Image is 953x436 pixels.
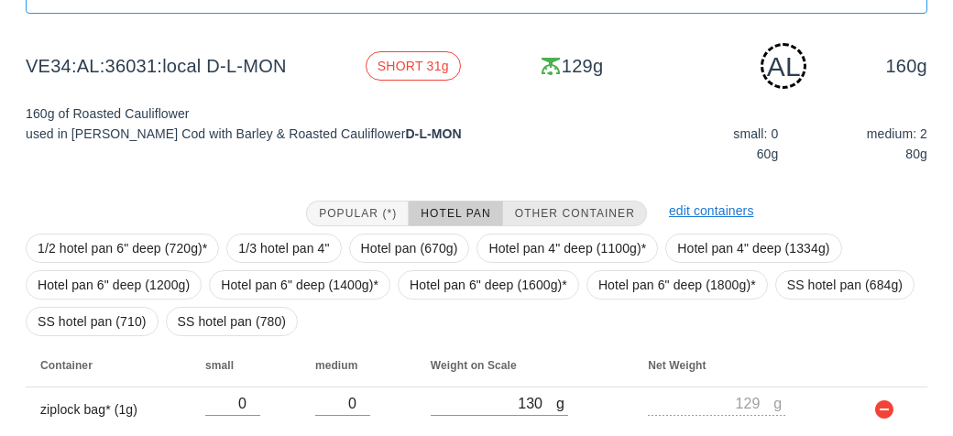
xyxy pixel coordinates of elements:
th: Container: Not sorted. Activate to sort ascending. [26,343,191,387]
span: 1/3 hotel pan 4" [238,234,329,262]
button: Popular (*) [306,201,409,226]
button: Other Container [503,201,647,226]
span: Hotel pan 6" deep (1800g)* [598,271,756,299]
span: Hotel pan 4" deep (1100g)* [488,234,646,262]
span: Container [40,359,93,372]
span: 1/2 hotel pan 6" deep (720g)* [38,234,207,262]
span: Hotel Pan [420,207,490,220]
span: Hotel pan (670g) [361,234,458,262]
th: Net Weight: Not sorted. Activate to sort ascending. [633,343,850,387]
a: edit containers [669,203,754,218]
span: Popular (*) [318,207,397,220]
span: Other Container [514,207,635,220]
span: Hotel pan 6" deep (1600g)* [410,271,567,299]
button: Hotel Pan [409,201,502,226]
td: ziplock bag* (1g) [26,387,191,431]
span: SS hotel pan (684g) [787,271,903,299]
div: small: 0 60g [633,120,783,168]
div: g [556,391,568,415]
span: Hotel pan 6" deep (1400g)* [221,271,378,299]
span: Hotel pan 4" deep (1334g) [677,234,829,262]
span: SS hotel pan (710) [38,308,147,335]
th: Weight on Scale: Not sorted. Activate to sort ascending. [416,343,633,387]
span: small [205,359,234,372]
th: Not sorted. Activate to sort ascending. [851,343,927,387]
span: Hotel pan 6" deep (1200g) [38,271,190,299]
span: Weight on Scale [431,359,517,372]
div: medium: 2 80g [782,120,931,168]
span: medium [315,359,358,372]
div: VE34:AL:36031:local D-L-MON 129g 160g [11,28,942,104]
th: small: Not sorted. Activate to sort ascending. [191,343,301,387]
strong: D-L-MON [405,126,461,141]
span: Net Weight [648,359,706,372]
div: AL [761,43,806,89]
span: SHORT 31g [378,52,449,80]
th: medium: Not sorted. Activate to sort ascending. [301,343,416,387]
div: g [773,391,785,415]
span: SS hotel pan (780) [178,308,287,335]
div: 160g of Roasted Cauliflower used in [PERSON_NAME] Cod with Barley & Roasted Cauliflower [15,93,476,182]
